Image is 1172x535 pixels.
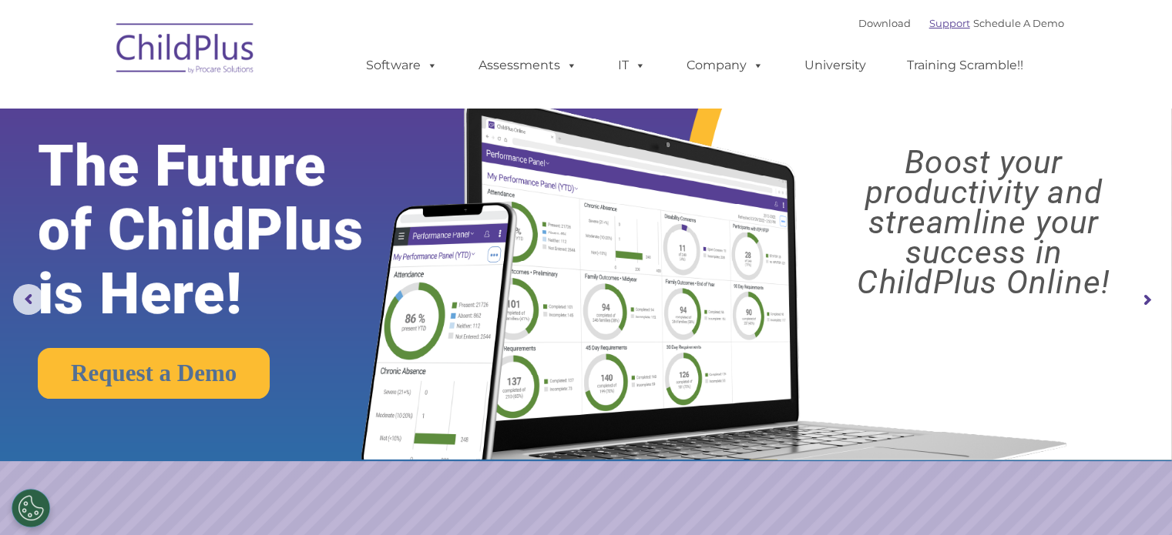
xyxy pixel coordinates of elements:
span: Last name [214,102,261,113]
a: Assessments [463,50,593,81]
button: Cookies Settings [12,489,50,527]
rs-layer: The Future of ChildPlus is Here! [38,134,412,326]
a: IT [603,50,661,81]
font: | [858,17,1064,29]
span: Phone number [214,165,280,176]
a: Request a Demo [38,348,270,399]
a: Schedule A Demo [973,17,1064,29]
rs-layer: Boost your productivity and streamline your success in ChildPlus Online! [810,147,1157,297]
img: ChildPlus by Procare Solutions [109,12,263,89]
a: Training Scramble!! [892,50,1039,81]
a: University [789,50,882,81]
iframe: Chat Widget [921,369,1172,535]
a: Download [858,17,911,29]
a: Company [671,50,779,81]
a: Support [929,17,970,29]
a: Software [351,50,453,81]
